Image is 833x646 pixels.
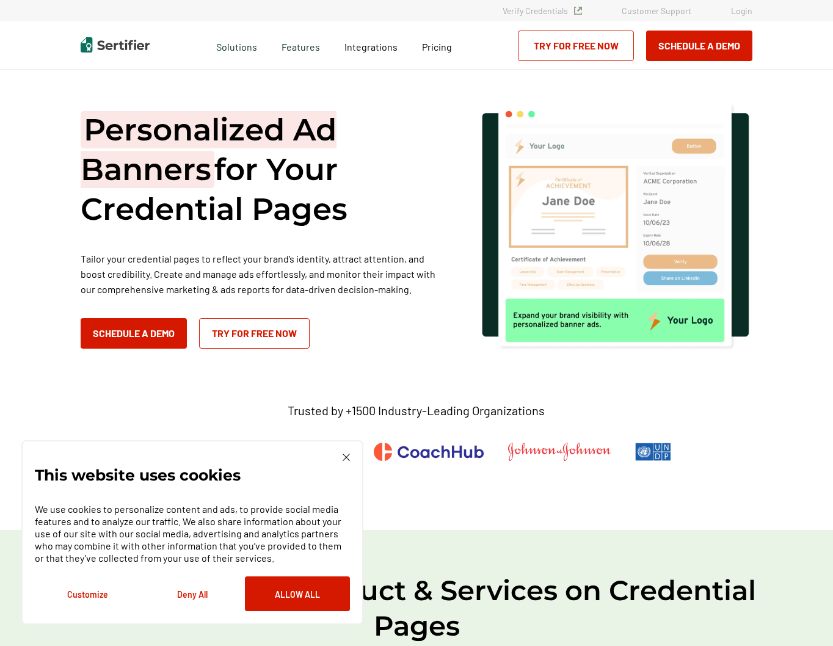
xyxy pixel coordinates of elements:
[81,111,336,188] span: Personalized Ad Banners
[216,38,257,53] span: Solutions
[344,41,398,53] span: Integrations
[35,503,350,564] p: We use cookies to personalize content and ads, to provide social media features and to analyze ou...
[81,318,187,349] button: Schedule a Demo
[646,31,752,61] button: Schedule a Demo
[503,5,582,16] a: Verify Credentials
[282,38,320,53] span: Features
[508,443,611,461] img: Johnson & Johnson
[245,576,350,611] button: Allow All
[35,469,241,481] p: This website uses cookies
[81,37,150,53] img: Sertifier | Digital Credentialing Platform
[374,443,484,461] img: CoachHub
[422,41,452,53] span: Pricing
[35,576,140,611] button: Customize
[140,576,245,611] button: Deny All
[622,5,691,16] a: Customer Support
[199,318,310,349] a: Try for Free Now
[574,7,582,15] img: Verified
[81,110,447,229] h1: for Your Credential Pages
[81,251,447,297] p: Tailor your credential pages to reflect your brand’s identity, attract attention, and boost credi...
[288,403,545,418] p: Trusted by +1500 Industry-Leading Organizations
[635,443,671,461] img: UNDP
[344,38,398,53] a: Integrations
[478,92,752,366] img: marketing tool hero
[343,454,350,461] img: Cookie Popup Close
[518,31,634,61] a: Try for Free Now
[50,573,783,644] h2: Advertise Your Product & Services on Credential Pages
[422,38,452,53] a: Pricing
[731,5,752,16] a: Login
